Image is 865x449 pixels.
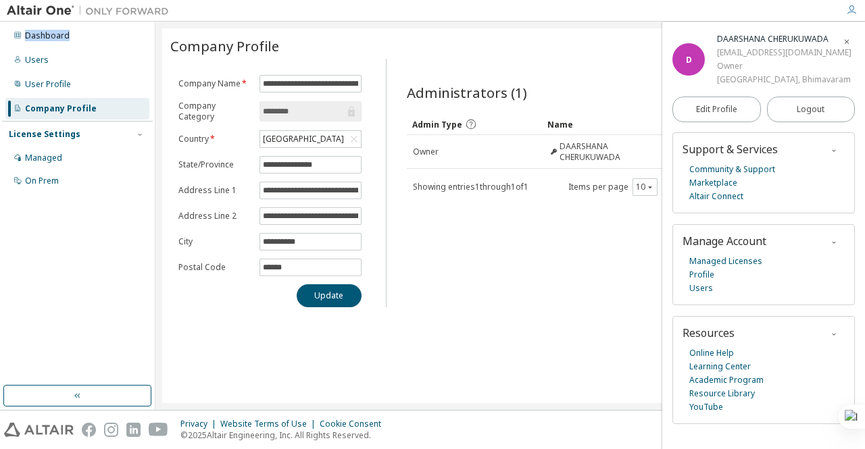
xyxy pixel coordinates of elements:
div: Owner [717,59,851,73]
div: Users [25,55,49,65]
img: altair_logo.svg [4,423,74,437]
a: Community & Support [689,163,775,176]
div: [EMAIL_ADDRESS][DOMAIN_NAME] [717,46,851,59]
div: DAARSHANA CHERUKUWADA [717,32,851,46]
button: Logout [767,97,856,122]
a: Marketplace [689,176,737,190]
a: Resource Library [689,387,755,400]
img: instagram.svg [104,423,118,437]
span: D [686,54,692,65]
a: YouTube [689,400,723,414]
span: Company Profile [170,36,279,55]
img: youtube.svg [149,423,168,437]
label: City [178,236,251,247]
label: Postal Code [178,262,251,273]
span: Showing entries 1 through 1 of 1 [413,181,528,192]
span: Support & Services [683,142,778,157]
a: Edit Profile [672,97,761,122]
span: Items per page [568,178,658,196]
div: [GEOGRAPHIC_DATA], Bhimavaram [717,73,851,86]
div: [GEOGRAPHIC_DATA] [261,132,346,147]
div: License Settings [9,129,80,140]
div: [GEOGRAPHIC_DATA] [260,131,360,147]
label: Address Line 2 [178,211,251,221]
img: linkedin.svg [126,423,141,437]
div: User Profile [25,79,71,90]
div: Dashboard [25,30,70,41]
span: DAARSHANA CHERUKUWADA [560,141,670,163]
span: Manage Account [683,234,766,248]
button: 10 [636,182,654,192]
a: Altair Connect [689,190,743,203]
label: Country [178,134,251,144]
a: Online Help [689,346,734,360]
p: © 2025 Altair Engineering, Inc. All Rights Reserved. [180,429,389,441]
div: Name [547,113,672,135]
span: Resources [683,325,735,340]
img: Altair One [7,4,176,18]
a: Managed Licenses [689,255,762,268]
div: Company Profile [25,103,97,114]
span: Edit Profile [696,104,737,115]
div: On Prem [25,176,59,186]
a: Users [689,282,713,295]
a: Profile [689,268,714,282]
span: Owner [413,147,439,157]
div: Privacy [180,419,220,429]
label: State/Province [178,159,251,170]
span: Logout [797,103,824,116]
div: Website Terms of Use [220,419,320,429]
span: Admin Type [412,119,462,130]
a: Learning Center [689,360,751,373]
div: Cookie Consent [320,419,389,429]
label: Company Category [178,101,251,122]
label: Company Name [178,78,251,89]
button: Update [297,284,362,307]
img: facebook.svg [82,423,96,437]
a: Academic Program [689,373,764,387]
label: Address Line 1 [178,185,251,196]
div: Managed [25,153,62,163]
span: Administrators (1) [407,83,527,102]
